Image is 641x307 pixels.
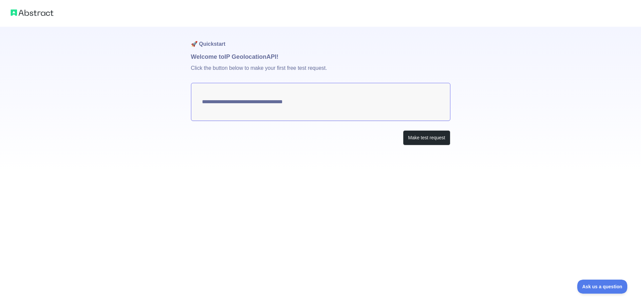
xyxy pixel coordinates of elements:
iframe: Toggle Customer Support [577,280,628,294]
h1: Welcome to IP Geolocation API! [191,52,450,61]
p: Click the button below to make your first free test request. [191,61,450,83]
button: Make test request [403,130,450,145]
img: Abstract logo [11,8,53,17]
h1: 🚀 Quickstart [191,27,450,52]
